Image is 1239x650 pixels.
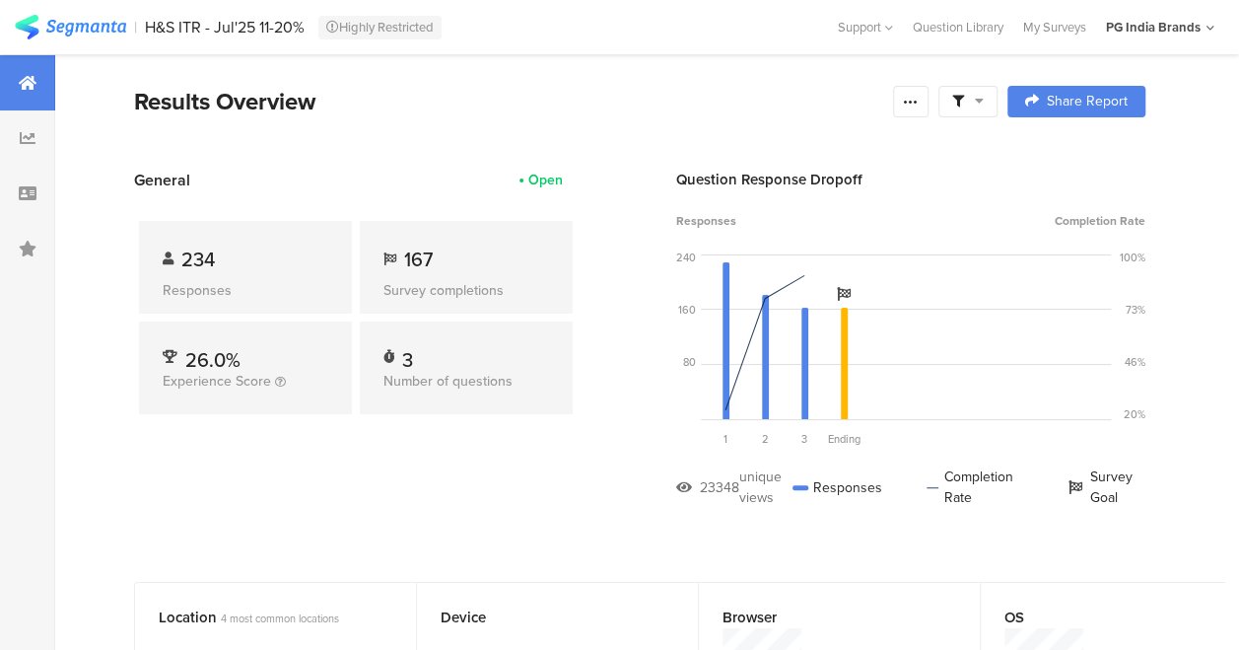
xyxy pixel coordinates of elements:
div: Support [838,12,893,42]
div: 23348 [700,477,739,498]
img: segmanta logo [15,15,126,39]
i: Survey Goal [837,287,851,301]
div: Ending [824,431,863,447]
div: 240 [676,250,696,265]
span: 4 most common locations [221,611,339,626]
div: 160 [678,302,696,318]
span: 26.0% [185,345,241,375]
div: Browser [723,607,924,628]
span: Experience Score [163,371,271,392]
div: Open [528,170,563,190]
div: OS [1004,607,1205,628]
div: 100% [1120,250,1145,265]
span: 2 [762,431,769,447]
span: 234 [181,245,215,274]
span: Share Report [1047,95,1128,108]
div: PG India Brands [1106,18,1201,36]
span: Completion Rate [1055,212,1145,230]
span: General [134,169,190,191]
span: Number of questions [383,371,513,392]
div: 73% [1126,302,1145,318]
div: Survey Goal [1068,467,1145,508]
a: Question Library [903,18,1013,36]
div: Responses [163,280,328,301]
div: 80 [683,354,696,370]
div: Completion Rate [927,467,1024,508]
span: 3 [801,431,807,447]
div: | [134,16,137,38]
div: Device [441,607,642,628]
div: 20% [1124,406,1145,422]
span: 167 [404,245,433,274]
a: My Surveys [1013,18,1096,36]
div: Responses [792,467,882,508]
div: unique views [739,467,792,508]
div: H&S ITR - Jul'25 11-20% [145,18,305,36]
span: Responses [676,212,736,230]
div: Highly Restricted [318,16,442,39]
span: 1 [723,431,727,447]
div: 46% [1125,354,1145,370]
div: Location [159,607,360,628]
div: Survey completions [383,280,549,301]
div: 3 [402,345,413,365]
div: Results Overview [134,84,883,119]
div: Question Response Dropoff [676,169,1145,190]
